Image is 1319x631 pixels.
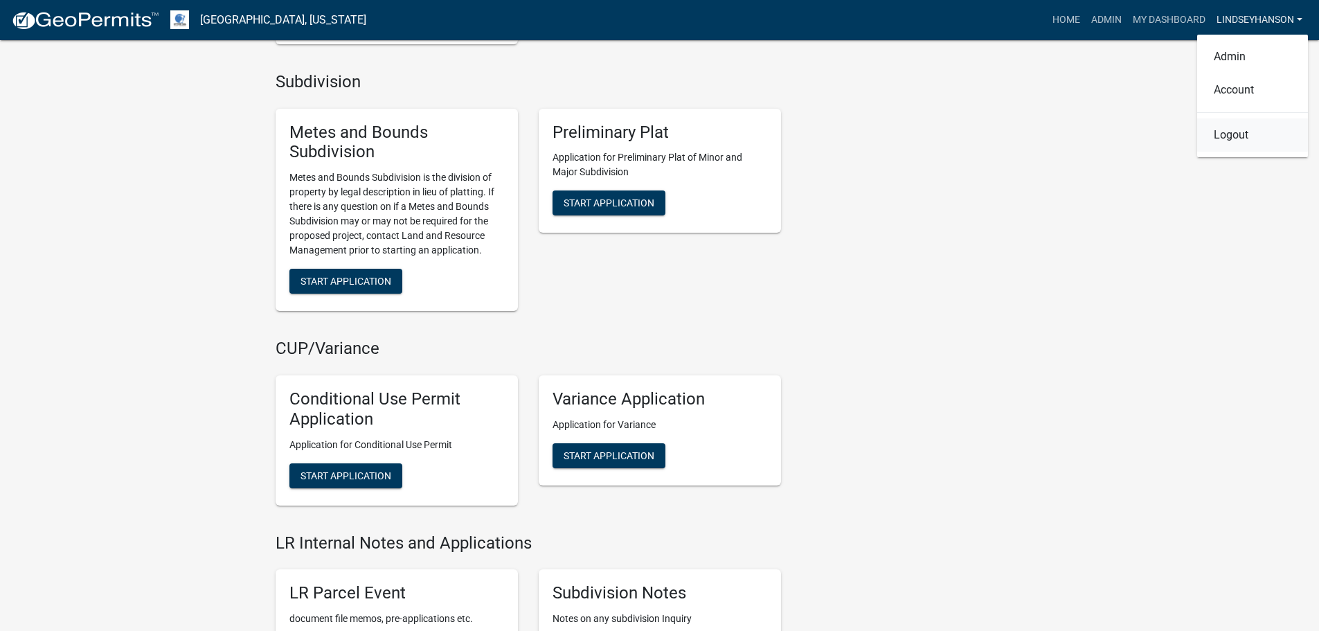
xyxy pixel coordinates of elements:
a: Admin [1197,40,1308,73]
button: Start Application [289,269,402,294]
button: Start Application [553,443,665,468]
a: Admin [1086,7,1127,33]
div: Lindseyhanson [1197,35,1308,157]
span: Start Application [564,197,654,208]
h4: CUP/Variance [276,339,781,359]
a: Account [1197,73,1308,107]
h5: Conditional Use Permit Application [289,389,504,429]
span: Start Application [300,276,391,287]
span: Start Application [300,470,391,481]
span: Start Application [564,450,654,461]
p: Application for Variance [553,418,767,432]
a: My Dashboard [1127,7,1211,33]
a: Home [1047,7,1086,33]
h5: LR Parcel Event [289,583,504,603]
p: Metes and Bounds Subdivision is the division of property by legal description in lieu of platting... [289,170,504,258]
p: Application for Conditional Use Permit [289,438,504,452]
h5: Metes and Bounds Subdivision [289,123,504,163]
a: Logout [1197,118,1308,152]
h5: Variance Application [553,389,767,409]
h4: LR Internal Notes and Applications [276,533,781,553]
p: Application for Preliminary Plat of Minor and Major Subdivision [553,150,767,179]
a: Lindseyhanson [1211,7,1308,33]
p: Notes on any subdivision Inquiry [553,612,767,626]
p: document file memos, pre-applications etc. [289,612,504,626]
button: Start Application [289,463,402,488]
h4: Subdivision [276,72,781,92]
button: Start Application [553,190,665,215]
a: [GEOGRAPHIC_DATA], [US_STATE] [200,8,366,32]
h5: Preliminary Plat [553,123,767,143]
img: Otter Tail County, Minnesota [170,10,189,29]
h5: Subdivision Notes [553,583,767,603]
